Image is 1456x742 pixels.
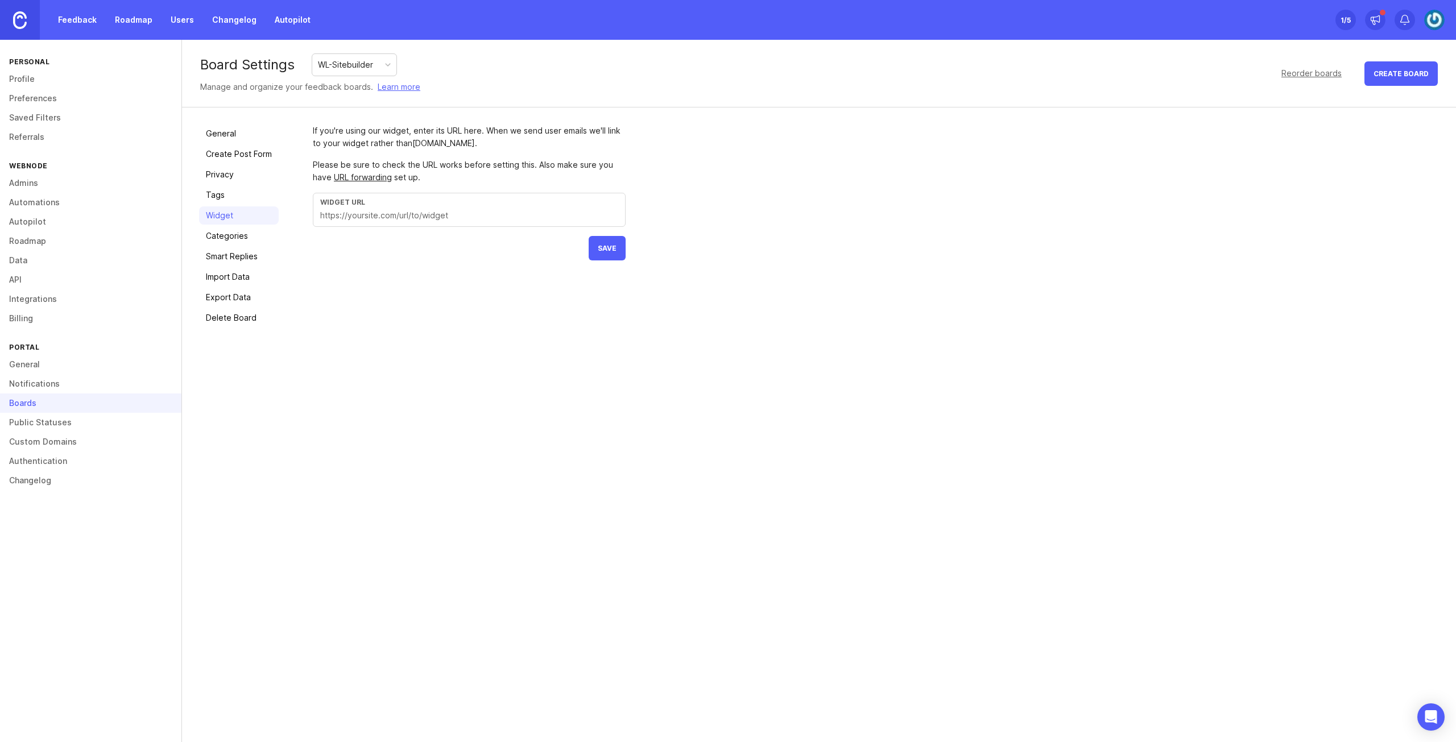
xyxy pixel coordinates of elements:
span: Save [598,244,617,252]
a: URL forwarding [334,172,392,182]
button: 1/5 [1335,10,1356,30]
a: Create Post Form [199,145,279,163]
div: Manage and organize your feedback boards. [200,81,420,93]
a: Widget [199,206,279,225]
img: Jakob Bäcklund [1424,10,1445,30]
a: Privacy [199,165,279,184]
a: Roadmap [108,10,159,30]
a: Delete Board [199,309,279,327]
a: Categories [199,227,279,245]
a: Learn more [378,81,420,93]
div: WL-Sitebuilder [318,59,373,71]
a: Changelog [205,10,263,30]
a: Export Data [199,288,279,306]
a: Autopilot [268,10,317,30]
div: 1 /5 [1341,12,1351,28]
img: Canny Home [13,11,27,29]
div: Please be sure to check the URL works before setting this. Also make sure you have set up. [313,159,626,184]
a: Tags [199,186,279,204]
a: Feedback [51,10,104,30]
a: General [199,125,279,143]
button: Save [589,236,626,260]
button: Create Board [1364,61,1438,86]
div: Board Settings [200,58,295,72]
div: Widget URL [320,198,618,206]
div: If you're using our widget, enter its URL here. When we send user emails we'll link to your widge... [313,125,626,150]
div: Open Intercom Messenger [1417,703,1445,731]
div: Reorder boards [1281,67,1342,80]
a: Import Data [199,268,279,286]
input: https://yoursite.com/url/to/widget [320,209,618,222]
span: Create Board [1374,69,1429,78]
a: Users [164,10,201,30]
a: Smart Replies [199,247,279,266]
